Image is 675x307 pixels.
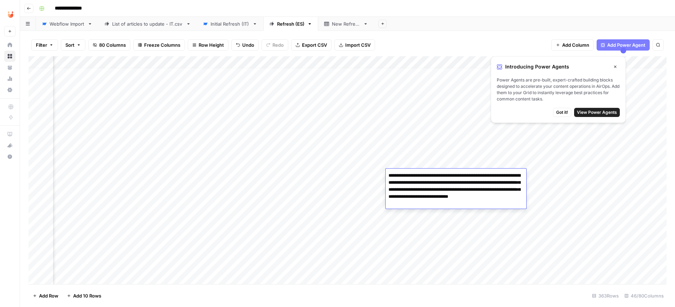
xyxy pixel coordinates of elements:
span: 80 Columns [99,41,126,48]
span: Row Height [199,41,224,48]
button: Add Row [28,290,63,301]
a: Your Data [4,62,15,73]
button: 80 Columns [88,39,130,51]
button: Help + Support [4,151,15,162]
button: Add 10 Rows [63,290,105,301]
a: Browse [4,51,15,62]
a: Settings [4,84,15,96]
button: What's new? [4,140,15,151]
a: Usage [4,73,15,84]
a: New Refresh [318,17,374,31]
a: Initial Refresh (IT) [197,17,263,31]
button: Undo [231,39,259,51]
img: Unobravo Logo [4,8,17,21]
span: Redo [272,41,284,48]
button: Filter [31,39,58,51]
button: Workspace: Unobravo [4,6,15,23]
span: Undo [242,41,254,48]
a: Webflow Import [36,17,98,31]
button: Add Column [551,39,594,51]
button: Got it! [553,108,571,117]
span: Add Power Agent [607,41,645,48]
div: Introducing Power Agents [497,62,620,71]
div: List of articles to update - IT.csv [112,20,183,27]
div: Webflow Import [50,20,85,27]
span: Import CSV [345,41,371,48]
a: Refresh (ES) [263,17,318,31]
span: Power Agents are pre-built, expert-crafted building blocks designed to accelerate your content op... [497,77,620,102]
span: Sort [65,41,75,48]
span: Add Row [39,292,58,299]
div: New Refresh [332,20,360,27]
span: Filter [36,41,47,48]
span: Add 10 Rows [73,292,101,299]
button: Import CSV [334,39,375,51]
button: Add Power Agent [597,39,650,51]
a: AirOps Academy [4,129,15,140]
span: Got it! [556,109,568,116]
span: Freeze Columns [144,41,180,48]
button: Sort [61,39,85,51]
button: Freeze Columns [133,39,185,51]
a: Home [4,39,15,51]
div: Initial Refresh (IT) [211,20,250,27]
div: 46/80 Columns [622,290,667,301]
div: 363 Rows [589,290,622,301]
span: Add Column [562,41,589,48]
button: Redo [262,39,288,51]
button: Export CSV [291,39,332,51]
a: List of articles to update - IT.csv [98,17,197,31]
button: Row Height [188,39,229,51]
span: View Power Agents [577,109,617,116]
div: What's new? [5,140,15,151]
div: Refresh (ES) [277,20,304,27]
button: View Power Agents [574,108,620,117]
span: Export CSV [302,41,327,48]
